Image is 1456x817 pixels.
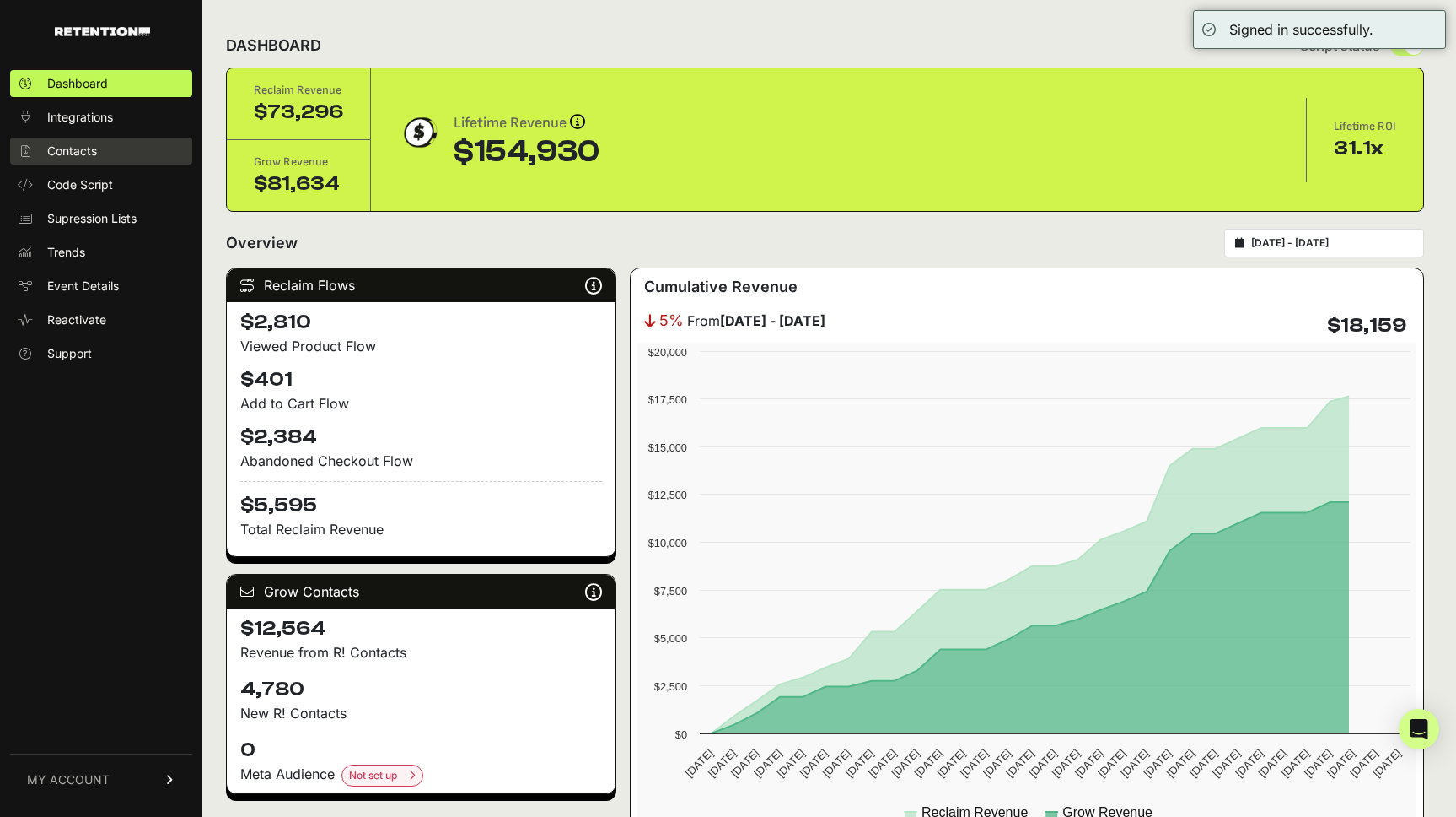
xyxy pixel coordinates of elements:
a: Support [10,340,192,367]
text: [DATE] [889,747,921,780]
h4: $12,564 [240,615,602,642]
p: Revenue from R! Contacts [240,642,602,663]
text: $20,000 [648,346,687,359]
text: [DATE] [751,747,784,780]
div: Reclaim Revenue [254,82,343,99]
text: [DATE] [1003,747,1036,780]
text: $17,500 [648,393,687,406]
div: 31.1x [1334,135,1396,162]
text: [DATE] [1370,747,1403,780]
h4: $2,810 [240,309,602,336]
div: Viewed Product Flow [240,336,602,356]
text: [DATE] [1279,747,1312,780]
div: Grow Contacts [227,575,615,609]
h4: $5,595 [240,481,602,519]
div: Lifetime Revenue [454,111,599,135]
text: [DATE] [935,747,968,780]
text: [DATE] [1347,747,1380,780]
h2: Overview [226,231,298,255]
div: Lifetime ROI [1334,118,1396,135]
text: $0 [675,728,687,741]
div: $73,296 [254,99,343,126]
text: [DATE] [1187,747,1220,780]
div: Reclaim Flows [227,268,615,302]
text: [DATE] [912,747,945,780]
a: Dashboard [10,70,192,97]
span: Reactivate [47,311,106,328]
text: [DATE] [728,747,761,780]
span: 5% [659,309,684,333]
text: [DATE] [1164,747,1197,780]
span: Supression Lists [47,210,137,227]
text: [DATE] [1050,747,1083,780]
div: Abandoned Checkout Flow [240,451,602,471]
h4: 0 [240,737,602,764]
img: Retention.com [55,27,150,36]
text: [DATE] [683,747,716,780]
text: [DATE] [958,747,991,780]
div: Add to Cart Flow [240,393,602,414]
text: $10,000 [648,537,687,549]
text: [DATE] [866,747,899,780]
text: [DATE] [1118,747,1151,780]
text: [DATE] [1095,747,1128,780]
div: Signed in successfully. [1229,19,1373,40]
h4: $2,384 [240,424,602,451]
span: Integrations [47,109,113,126]
div: Meta Audience [240,764,602,787]
h2: DASHBOARD [226,34,321,57]
text: [DATE] [706,747,739,780]
span: Support [47,345,92,362]
a: Event Details [10,273,192,300]
text: [DATE] [1233,747,1265,780]
h4: $401 [240,366,602,393]
div: $154,930 [454,135,599,169]
text: $2,500 [654,680,687,693]
span: MY ACCOUNT [27,771,110,788]
a: Supression Lists [10,205,192,232]
span: Dashboard [47,75,108,92]
text: [DATE] [798,747,830,780]
text: [DATE] [1302,747,1335,780]
text: [DATE] [1072,747,1105,780]
a: Integrations [10,104,192,131]
text: [DATE] [1027,747,1060,780]
text: [DATE] [1256,747,1289,780]
a: Code Script [10,171,192,198]
span: From [687,311,825,331]
p: New R! Contacts [240,703,602,723]
a: Contacts [10,138,192,165]
text: $7,500 [654,585,687,598]
text: [DATE] [1324,747,1357,780]
a: Trends [10,239,192,266]
h4: 4,780 [240,676,602,703]
div: Grow Revenue [254,154,343,170]
h4: $18,159 [1327,312,1406,339]
div: Open Intercom Messenger [1399,709,1439,749]
text: [DATE] [774,747,807,780]
strong: [DATE] - [DATE] [720,312,825,329]
span: Event Details [47,278,119,295]
span: Code Script [47,176,113,193]
text: [DATE] [1210,747,1243,780]
span: Trends [47,244,85,261]
text: [DATE] [1142,747,1174,780]
div: $81,634 [254,170,343,197]
a: MY ACCOUNT [10,754,192,805]
text: [DATE] [981,747,1013,780]
text: $12,500 [648,489,687,501]
a: Reactivate [10,306,192,333]
text: [DATE] [843,747,876,780]
text: $5,000 [654,632,687,645]
text: [DATE] [820,747,853,780]
h3: Cumulative Revenue [644,275,798,299]
img: dollar-coin-05c43ed7efb7bc0c12610022525b4bbbb207c7efeef5aecc26f025e68dcafac9.png [398,111,440,154]
span: Contacts [47,143,97,160]
p: Total Reclaim Revenue [240,519,602,539]
text: $15,000 [648,441,687,454]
